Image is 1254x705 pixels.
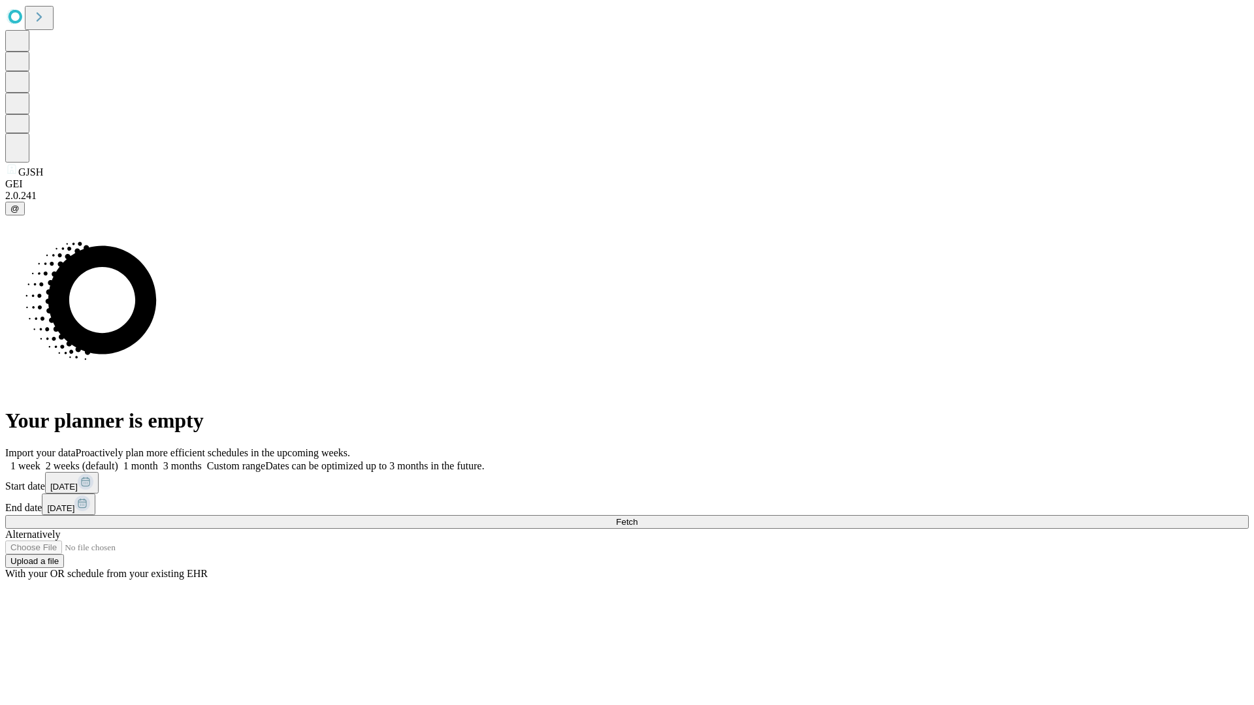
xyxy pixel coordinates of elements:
span: Alternatively [5,529,60,540]
span: [DATE] [47,503,74,513]
span: 1 month [123,460,158,471]
span: 1 week [10,460,40,471]
button: [DATE] [45,472,99,493]
span: With your OR schedule from your existing EHR [5,568,208,579]
span: Import your data [5,447,76,458]
span: 2 weeks (default) [46,460,118,471]
span: @ [10,204,20,213]
span: 3 months [163,460,202,471]
span: Dates can be optimized up to 3 months in the future. [265,460,484,471]
button: Upload a file [5,554,64,568]
div: 2.0.241 [5,190,1249,202]
div: End date [5,493,1249,515]
h1: Your planner is empty [5,409,1249,433]
span: [DATE] [50,482,78,492]
div: Start date [5,472,1249,493]
button: Fetch [5,515,1249,529]
span: Fetch [616,517,637,527]
span: GJSH [18,166,43,178]
span: Custom range [207,460,265,471]
div: GEI [5,178,1249,190]
button: @ [5,202,25,215]
span: Proactively plan more efficient schedules in the upcoming weeks. [76,447,350,458]
button: [DATE] [42,493,95,515]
